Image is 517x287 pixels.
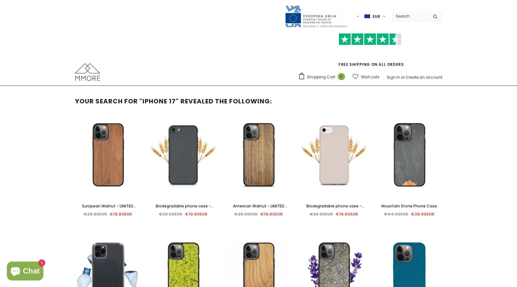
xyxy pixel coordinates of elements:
span: €19.80EUR [185,211,207,217]
span: Wish Lists [361,74,380,80]
input: Search Site [392,12,428,21]
span: €26.90EUR [159,211,182,217]
span: Mountain Stone Phone Case [381,203,437,209]
a: Biodegradable phone case - Natural White [301,203,367,210]
span: €19.80EUR [336,211,358,217]
span: Biodegradable phone case - Black [156,203,214,216]
img: MMORE Cases [75,63,100,81]
a: American Walnut - LIMITED EDITION [226,203,292,210]
img: Javni Razpis [285,5,347,28]
a: Create an account [406,75,442,80]
span: €26.90EUR [83,211,107,217]
span: or [401,75,405,80]
span: €38.90EUR [411,211,434,217]
span: EUR [373,13,380,20]
img: Trust Pilot Stars [339,33,401,45]
span: €19.80EUR [110,211,132,217]
span: €19.80EUR [260,211,283,217]
a: Shopping Cart 0 [298,72,348,82]
span: Shopping Cart [307,74,335,80]
a: Biodegradable phone case - Black [150,203,216,210]
span: 0 [338,73,345,80]
a: Javni Razpis [285,13,347,19]
span: €44.90EUR [384,211,408,217]
span: American Walnut - LIMITED EDITION [233,203,287,216]
strong: "iphone 17" [139,97,179,106]
span: European Walnut - LIMITED EDITION [82,203,136,216]
iframe: Customer reviews powered by Trustpilot [298,45,442,61]
span: €26.90EUR [310,211,333,217]
span: revealed the following: [180,97,272,106]
span: €26.90EUR [234,211,258,217]
a: Sign In [387,75,400,80]
a: Wish Lists [353,71,380,82]
inbox-online-store-chat: Shopify online store chat [5,262,45,282]
span: FREE SHIPPING ON ALL ORDERS [298,36,442,67]
span: Your search for [75,97,138,106]
a: Mountain Stone Phone Case [376,203,442,210]
a: European Walnut - LIMITED EDITION [75,203,141,210]
span: Biodegradable phone case - Natural White [306,203,364,216]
